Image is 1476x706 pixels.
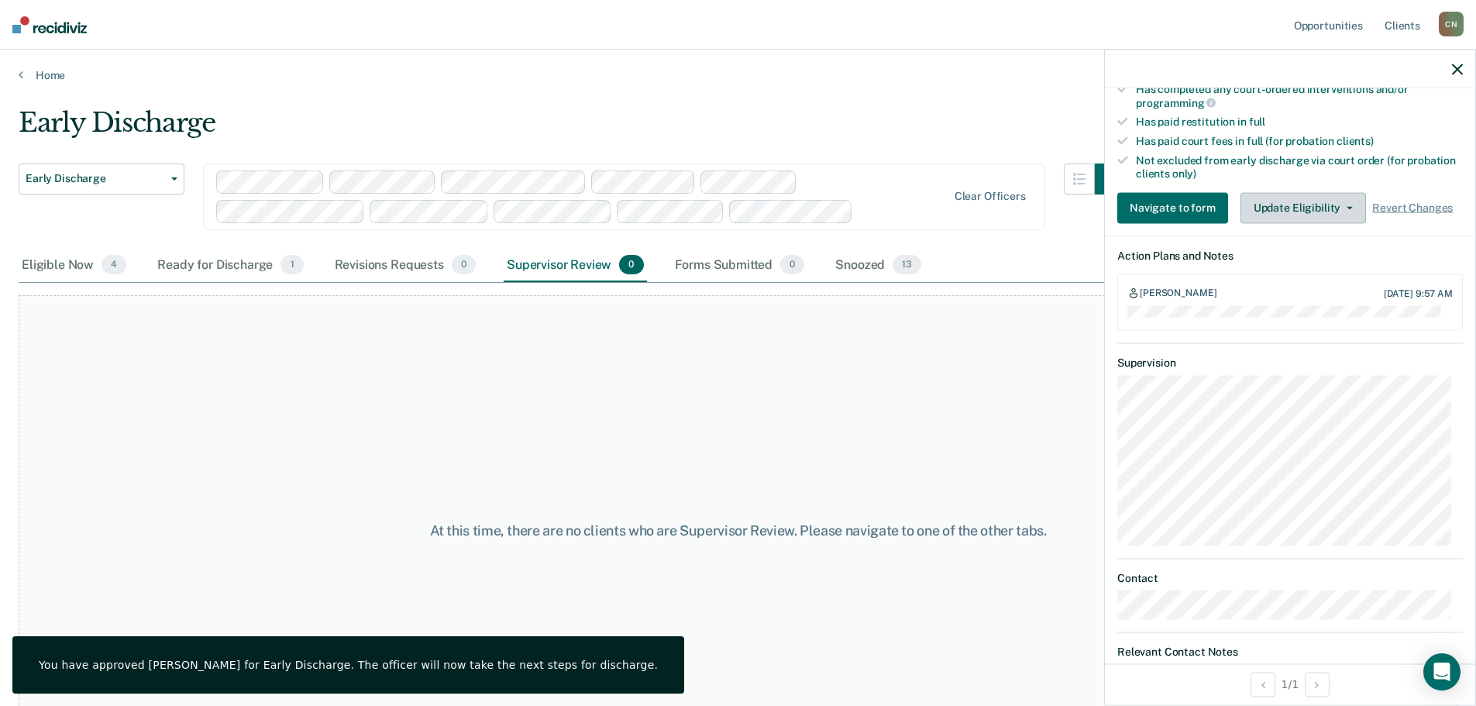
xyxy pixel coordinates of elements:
button: Next Opportunity [1305,672,1330,697]
div: Early Discharge [19,107,1126,151]
span: only) [1172,167,1196,179]
a: Home [19,68,1457,82]
span: full [1249,115,1265,128]
a: Navigate to form [1117,192,1234,223]
span: Revert Changes [1372,201,1453,215]
div: 1 / 1 [1105,663,1475,704]
button: Update Eligibility [1240,192,1366,223]
div: Has paid court fees in full (for probation [1136,135,1463,148]
div: [DATE] 9:57 AM [1384,288,1453,299]
dt: Relevant Contact Notes [1117,645,1463,658]
span: 0 [452,255,476,275]
dt: Supervision [1117,356,1463,369]
div: Has paid restitution in [1136,115,1463,129]
div: You have approved [PERSON_NAME] for Early Discharge. The officer will now take the next steps for... [39,658,658,672]
div: Revisions Requests [332,249,479,283]
button: Navigate to form [1117,192,1228,223]
dt: Contact [1117,571,1463,584]
div: Clear officers [955,190,1026,203]
div: Open Intercom Messenger [1423,653,1461,691]
span: clients) [1337,135,1374,147]
span: Early Discharge [26,172,165,185]
div: [PERSON_NAME] [1140,288,1216,300]
div: Forms Submitted [672,249,808,283]
span: 4 [101,255,126,275]
div: Not excluded from early discharge via court order (for probation clients [1136,154,1463,181]
div: At this time, there are no clients who are Supervisor Review. Please navigate to one of the other... [379,522,1098,539]
span: 0 [780,255,804,275]
img: Recidiviz [12,16,87,33]
dt: Action Plans and Notes [1117,249,1463,262]
div: Supervisor Review [504,249,647,283]
div: Snoozed [832,249,924,283]
div: Ready for Discharge [154,249,306,283]
span: 1 [280,255,303,275]
div: Eligible Now [19,249,129,283]
span: programming [1136,96,1216,108]
span: 13 [893,255,921,275]
div: C N [1439,12,1464,36]
span: 0 [619,255,643,275]
button: Previous Opportunity [1251,672,1275,697]
div: Has completed any court-ordered interventions and/or [1136,83,1463,109]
